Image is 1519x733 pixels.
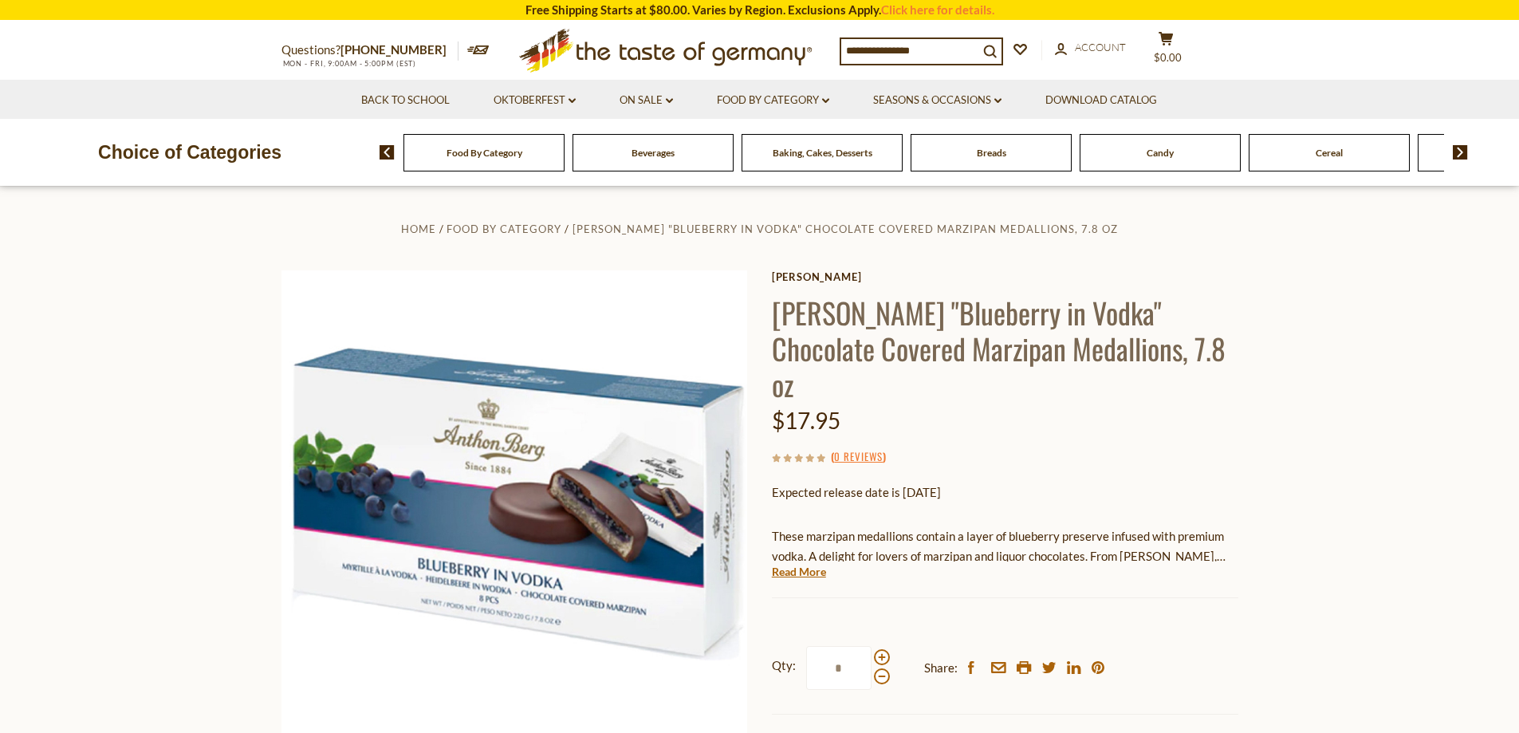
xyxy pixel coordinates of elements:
img: next arrow [1453,145,1468,160]
a: Home [401,223,436,235]
span: ( ) [831,448,886,464]
a: Baking, Cakes, Desserts [773,147,872,159]
a: On Sale [620,92,673,109]
span: MON - FRI, 9:00AM - 5:00PM (EST) [281,59,417,68]
a: Cereal [1316,147,1343,159]
strong: Qty: [772,656,796,676]
a: Food By Category [447,147,522,159]
a: [PHONE_NUMBER] [340,42,447,57]
a: Back to School [361,92,450,109]
a: Seasons & Occasions [873,92,1002,109]
span: $0.00 [1154,51,1182,64]
p: These marzipan medallions contain a layer of blueberry preserve infused with premium vodka. A del... [772,526,1238,566]
a: Breads [977,147,1006,159]
a: Food By Category [447,223,561,235]
span: Share: [924,658,958,678]
a: Food By Category [717,92,829,109]
p: Expected release date is [DATE] [772,483,1238,502]
img: previous arrow [380,145,395,160]
a: [PERSON_NAME] "Blueberry in Vodka" Chocolate Covered Marzipan Medallions, 7.8 oz [573,223,1118,235]
a: Beverages [632,147,675,159]
a: Oktoberfest [494,92,576,109]
a: Read More [772,564,826,580]
span: $17.95 [772,407,840,434]
a: Download Catalog [1045,92,1157,109]
input: Qty: [806,646,872,690]
p: Questions? [281,40,458,61]
a: Account [1055,39,1126,57]
h1: [PERSON_NAME] "Blueberry in Vodka" Chocolate Covered Marzipan Medallions, 7.8 oz [772,294,1238,402]
a: Candy [1147,147,1174,159]
a: [PERSON_NAME] [772,270,1238,283]
span: Account [1075,41,1126,53]
a: Click here for details. [881,2,994,17]
a: 0 Reviews [834,448,883,466]
button: $0.00 [1143,31,1190,71]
